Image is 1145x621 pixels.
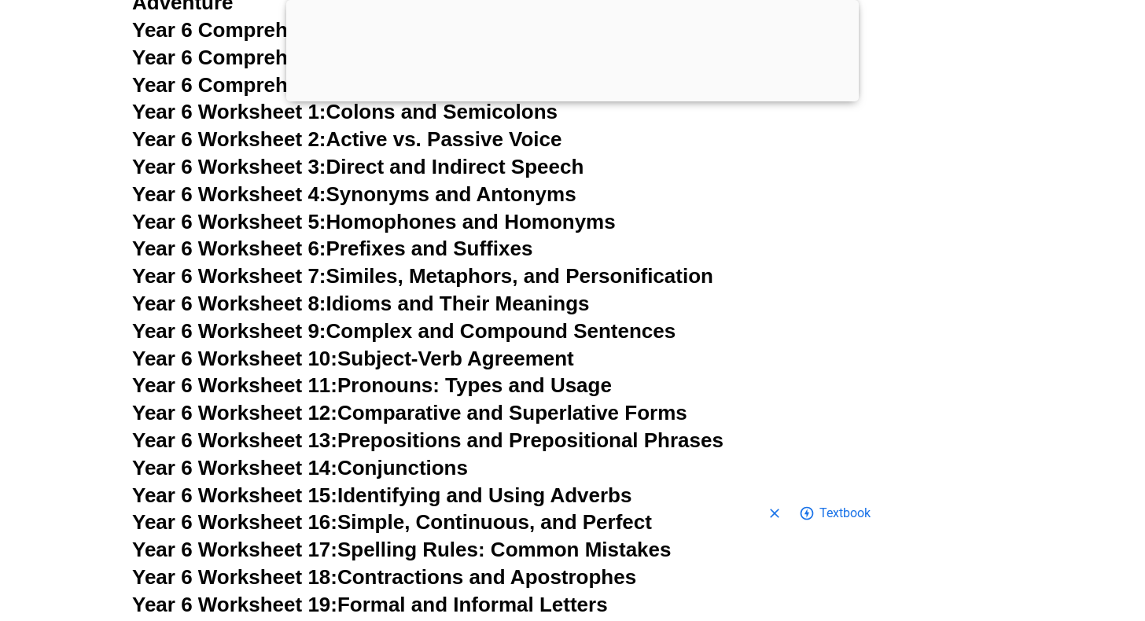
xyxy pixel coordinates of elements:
[132,510,652,534] a: Year 6 Worksheet 16:Simple, Continuous, and Perfect
[132,237,532,260] a: Year 6 Worksheet 6:Prefixes and Suffixes
[132,264,326,288] span: Year 6 Worksheet 7:
[132,456,337,480] span: Year 6 Worksheet 14:
[132,401,337,424] span: Year 6 Worksheet 12:
[132,182,576,206] a: Year 6 Worksheet 4:Synonyms and Antonyms
[132,428,723,452] a: Year 6 Worksheet 13:Prepositions and Prepositional Phrases
[132,510,337,534] span: Year 6 Worksheet 16:
[132,100,558,123] a: Year 6 Worksheet 1:Colons and Semicolons
[132,292,589,315] a: Year 6 Worksheet 8:Idioms and Their Meanings
[132,292,326,315] span: Year 6 Worksheet 8:
[132,155,326,178] span: Year 6 Worksheet 3:
[132,210,616,233] a: Year 6 Worksheet 5:Homophones and Homonyms
[132,73,499,97] span: Year 6 Comprehension Worksheet 15:
[875,443,1145,621] iframe: Chat Widget
[132,46,836,69] a: Year 6 Comprehension Worksheet 14:[PERSON_NAME]’s Magical Dream
[132,264,713,288] a: Year 6 Worksheet 7:Similes, Metaphors, and Personification
[132,538,337,561] span: Year 6 Worksheet 17:
[132,428,337,452] span: Year 6 Worksheet 13:
[132,565,636,589] a: Year 6 Worksheet 18:Contractions and Apostrophes
[819,496,871,527] span: Go to shopping options for Textbook
[132,18,499,42] span: Year 6 Comprehension Worksheet 13:
[132,483,337,507] span: Year 6 Worksheet 15:
[132,18,724,42] a: Year 6 Comprehension Worksheet 13:The Girl Who Could Fly
[132,182,326,206] span: Year 6 Worksheet 4:
[132,73,731,97] a: Year 6 Comprehension Worksheet 15:The Dreamy Gold Medal
[132,538,671,561] a: Year 6 Worksheet 17:Spelling Rules: Common Mistakes
[132,401,687,424] a: Year 6 Worksheet 12:Comparative and Superlative Forms
[132,127,326,151] span: Year 6 Worksheet 2:
[132,46,499,69] span: Year 6 Comprehension Worksheet 14:
[132,373,337,397] span: Year 6 Worksheet 11:
[132,237,326,260] span: Year 6 Worksheet 6:
[132,593,608,616] a: Year 6 Worksheet 19:Formal and Informal Letters
[132,319,676,343] a: Year 6 Worksheet 9:Complex and Compound Sentences
[132,347,574,370] a: Year 6 Worksheet 10:Subject-Verb Agreement
[132,483,631,507] a: Year 6 Worksheet 15:Identifying and Using Adverbs
[767,505,782,521] svg: Close shopping anchor
[132,210,326,233] span: Year 6 Worksheet 5:
[132,127,561,151] a: Year 6 Worksheet 2:Active vs. Passive Voice
[132,155,584,178] a: Year 6 Worksheet 3:Direct and Indirect Speech
[132,593,337,616] span: Year 6 Worksheet 19:
[132,100,326,123] span: Year 6 Worksheet 1:
[132,347,337,370] span: Year 6 Worksheet 10:
[132,456,468,480] a: Year 6 Worksheet 14:Conjunctions
[132,319,326,343] span: Year 6 Worksheet 9:
[132,565,337,589] span: Year 6 Worksheet 18:
[132,373,612,397] a: Year 6 Worksheet 11:Pronouns: Types and Usage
